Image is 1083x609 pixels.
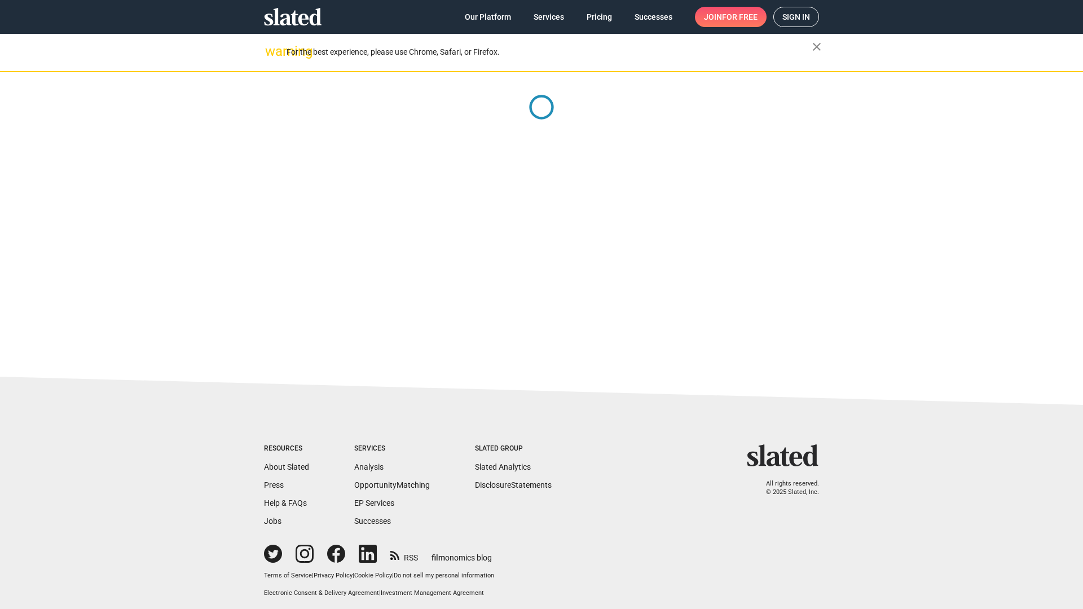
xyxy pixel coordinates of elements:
[587,7,612,27] span: Pricing
[265,45,279,58] mat-icon: warning
[810,40,824,54] mat-icon: close
[264,589,379,597] a: Electronic Consent & Delivery Agreement
[354,462,384,471] a: Analysis
[314,572,353,579] a: Privacy Policy
[264,462,309,471] a: About Slated
[475,444,552,453] div: Slated Group
[578,7,621,27] a: Pricing
[264,444,309,453] div: Resources
[392,572,394,579] span: |
[354,480,430,489] a: OpportunityMatching
[264,517,281,526] a: Jobs
[782,7,810,27] span: Sign in
[264,498,307,507] a: Help & FAQs
[432,544,492,563] a: filmonomics blog
[354,572,392,579] a: Cookie Policy
[432,553,445,562] span: film
[754,480,819,496] p: All rights reserved. © 2025 Slated, Inc.
[525,7,573,27] a: Services
[390,546,418,563] a: RSS
[353,572,354,579] span: |
[704,7,758,27] span: Join
[354,498,394,507] a: EP Services
[394,572,494,580] button: Do not sell my personal information
[475,480,552,489] a: DisclosureStatements
[381,589,484,597] a: Investment Management Agreement
[264,480,284,489] a: Press
[773,7,819,27] a: Sign in
[354,444,430,453] div: Services
[695,7,767,27] a: Joinfor free
[456,7,520,27] a: Our Platform
[465,7,511,27] span: Our Platform
[635,7,672,27] span: Successes
[534,7,564,27] span: Services
[379,589,381,597] span: |
[287,45,812,60] div: For the best experience, please use Chrome, Safari, or Firefox.
[475,462,531,471] a: Slated Analytics
[722,7,758,27] span: for free
[312,572,314,579] span: |
[264,572,312,579] a: Terms of Service
[354,517,391,526] a: Successes
[626,7,681,27] a: Successes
